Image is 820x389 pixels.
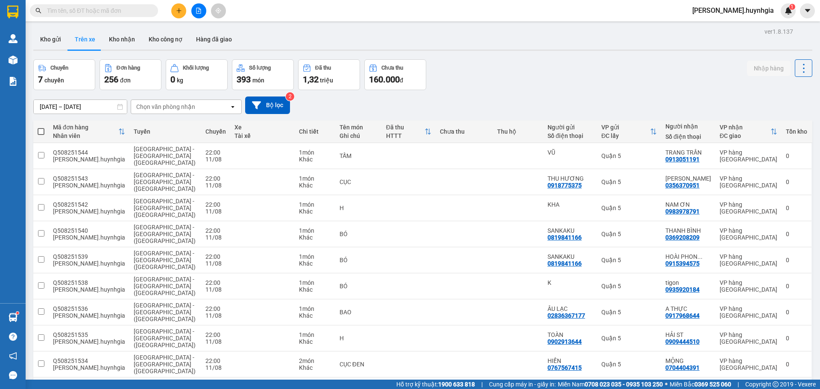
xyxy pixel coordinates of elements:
div: Tồn kho [786,128,807,135]
span: | [481,380,483,389]
div: 0 [786,257,807,263]
div: 22:00 [205,279,226,286]
span: Hỗ trợ kỹ thuật: [396,380,475,389]
img: warehouse-icon [9,34,18,43]
button: Trên xe [68,29,102,50]
span: notification [9,352,17,360]
div: VP gửi [601,124,650,131]
div: Chưa thu [440,128,489,135]
div: nguyen.huynhgia [53,156,125,163]
div: 0356370951 [665,182,700,189]
div: 11/08 [205,312,226,319]
div: TOÀN [548,331,593,338]
button: Đơn hàng256đơn [100,59,161,90]
button: plus [171,3,186,18]
div: VP hàng [GEOGRAPHIC_DATA] [720,331,777,345]
img: icon-new-feature [785,7,792,15]
div: 11/08 [205,182,226,189]
div: 22:00 [205,253,226,260]
div: 0902913644 [548,338,582,345]
div: SANKAKU [548,227,593,234]
button: file-add [191,3,206,18]
div: Tài xế [234,132,290,139]
button: Đã thu1,32 triệu [298,59,360,90]
th: Toggle SortBy [49,120,129,143]
span: [GEOGRAPHIC_DATA] - [GEOGRAPHIC_DATA] ([GEOGRAPHIC_DATA]) [134,302,196,322]
div: nguyen.huynhgia [53,234,125,241]
button: Số lượng393món [232,59,294,90]
div: 0915394575 [665,260,700,267]
div: 0767567415 [548,364,582,371]
div: 11/08 [205,208,226,215]
div: VP hàng [GEOGRAPHIC_DATA] [720,253,777,267]
div: ĐC giao [720,132,770,139]
div: CỤC [340,178,378,185]
div: NAM ƠN [665,201,711,208]
div: KHA [548,201,593,208]
button: Kho nhận [102,29,142,50]
div: BÓ [340,283,378,290]
span: question-circle [9,333,17,341]
div: Khác [299,338,331,345]
div: CỤC ĐEN [340,361,378,368]
div: 22:00 [205,305,226,312]
span: 1 [791,4,794,10]
div: Q508251538 [53,279,125,286]
span: [GEOGRAPHIC_DATA] - [GEOGRAPHIC_DATA] ([GEOGRAPHIC_DATA]) [134,224,196,244]
div: nguyen.huynhgia [53,364,125,371]
div: 0 [786,309,807,316]
div: Quận 5 [601,257,657,263]
span: [GEOGRAPHIC_DATA] - [GEOGRAPHIC_DATA] ([GEOGRAPHIC_DATA]) [134,354,196,374]
div: Số điện thoại [665,133,711,140]
div: 1 món [299,331,331,338]
div: Người gửi [548,124,593,131]
div: 0 [786,283,807,290]
input: Tìm tên, số ĐT hoặc mã đơn [47,6,148,15]
span: [PERSON_NAME].huynhgia [685,5,781,16]
div: 0983978791 [665,208,700,215]
div: Chưa thu [381,65,403,71]
span: món [252,77,264,84]
span: [GEOGRAPHIC_DATA] - [GEOGRAPHIC_DATA] ([GEOGRAPHIC_DATA]) [134,276,196,296]
div: Quận 5 [601,205,657,211]
div: Xe [234,124,290,131]
div: Chuyến [50,65,68,71]
span: search [35,8,41,14]
span: message [9,371,17,379]
div: 22:00 [205,227,226,234]
img: warehouse-icon [9,313,18,322]
div: Khối lượng [183,65,209,71]
div: 22:00 [205,357,226,364]
div: 0 [786,231,807,237]
div: 0 [786,361,807,368]
div: Q508251543 [53,175,125,182]
div: 0 [786,152,807,159]
div: Chi tiết [299,128,331,135]
div: H [340,335,378,342]
div: 0369208209 [665,234,700,241]
button: Chưa thu160.000đ [364,59,426,90]
span: chuyến [44,77,64,84]
div: Nhân viên [53,132,118,139]
div: nguyen.huynhgia [53,338,125,345]
div: nguyen.huynhgia [53,286,125,293]
div: 0935920184 [665,286,700,293]
div: 11/08 [205,338,226,345]
div: Quận 5 [601,309,657,316]
div: THANH BÌNH [665,227,711,234]
div: 1 món [299,149,331,156]
div: Chọn văn phòng nhận [136,102,195,111]
div: nguyen.huynhgia [53,312,125,319]
div: Mã đơn hàng [53,124,118,131]
div: Đơn hàng [117,65,140,71]
span: 393 [237,74,251,85]
button: Kho gửi [33,29,68,50]
button: Kho công nợ [142,29,189,50]
div: 0 [786,335,807,342]
div: 11/08 [205,234,226,241]
div: 2 món [299,357,331,364]
span: 160.000 [369,74,400,85]
div: TRANG TRẦN [665,149,711,156]
th: Toggle SortBy [382,120,436,143]
div: Số điện thoại [548,132,593,139]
